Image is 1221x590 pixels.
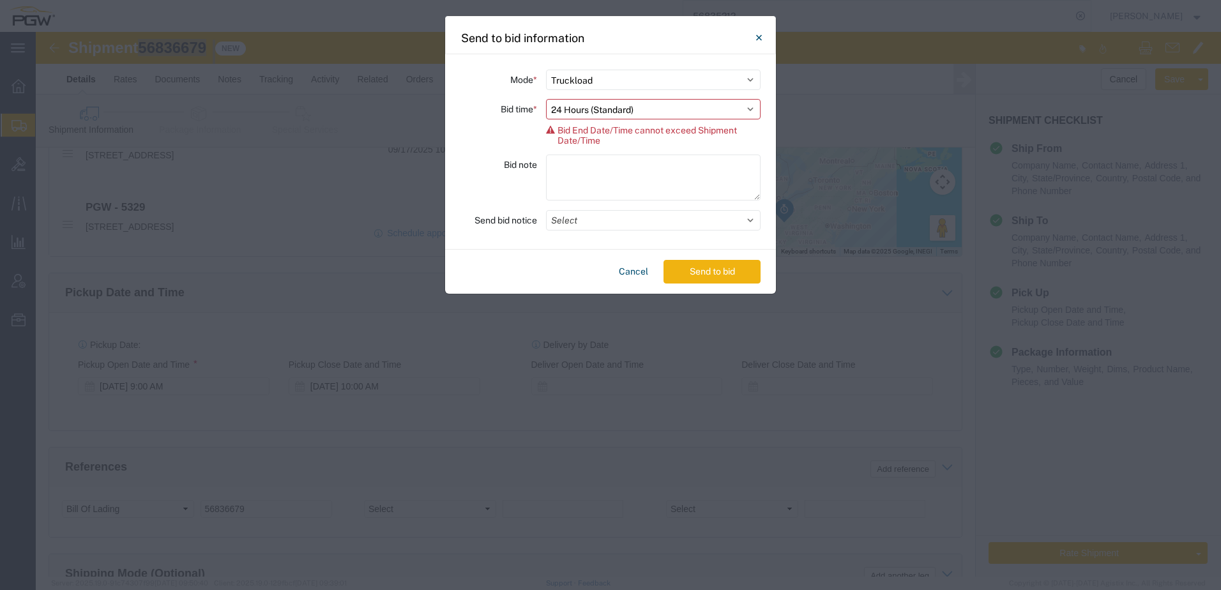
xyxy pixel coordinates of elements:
[664,260,761,284] button: Send to bid
[557,125,761,146] span: Bid End Date/Time cannot exceed Shipment Date/Time
[501,99,537,119] label: Bid time
[746,25,771,50] button: Close
[546,210,761,231] button: Select
[474,210,537,231] label: Send bid notice
[504,155,537,175] label: Bid note
[461,29,584,47] h4: Send to bid information
[510,70,537,90] label: Mode
[614,260,653,284] button: Cancel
